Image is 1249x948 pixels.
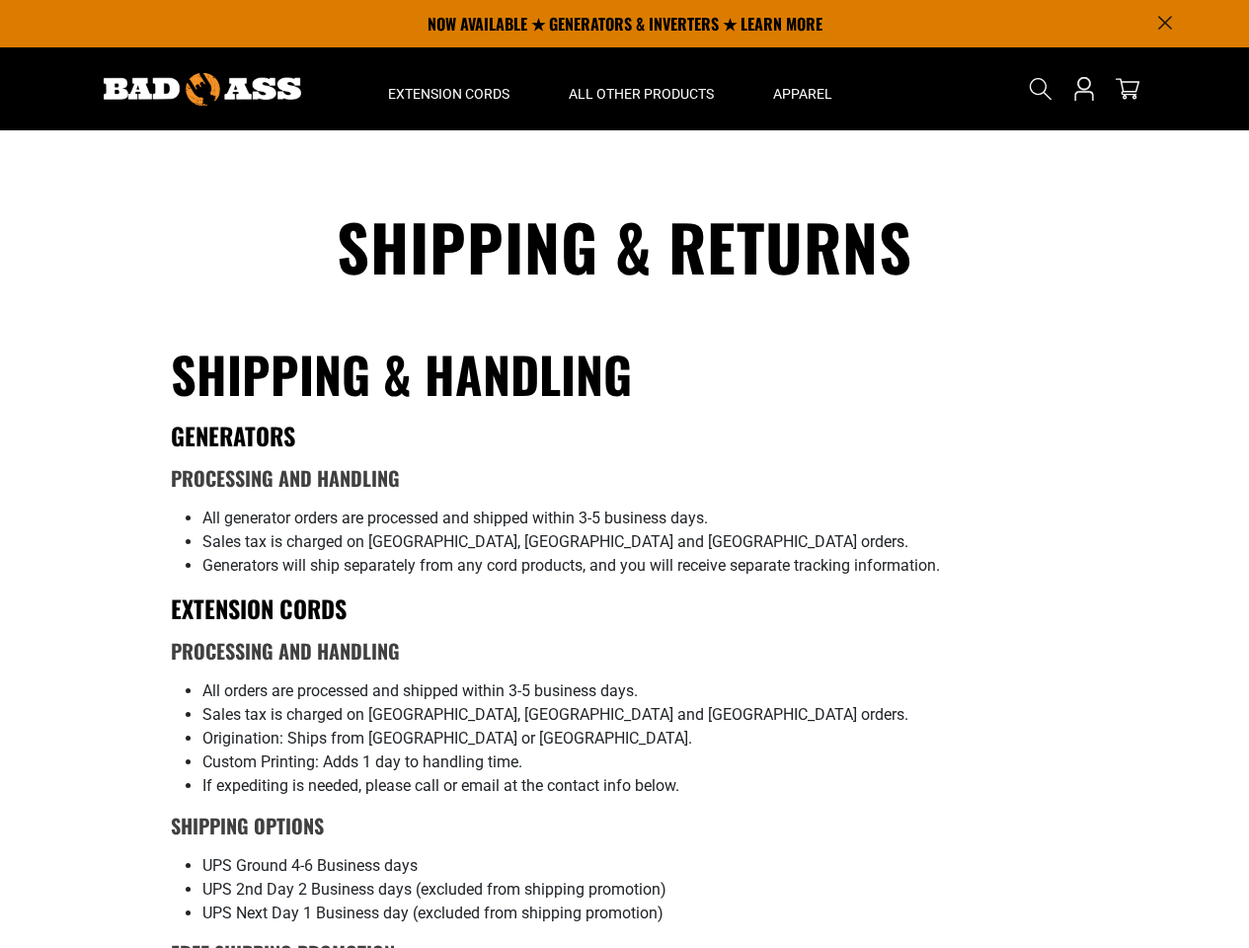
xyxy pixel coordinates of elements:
[171,636,400,666] strong: Processing and Handling
[539,47,743,130] summary: All Other Products
[171,591,347,626] strong: EXTENSION CORDS
[202,532,908,551] span: Sales tax is charged on [GEOGRAPHIC_DATA], [GEOGRAPHIC_DATA] and [GEOGRAPHIC_DATA] orders.
[202,904,664,922] span: UPS Next Day 1 Business day (excluded from shipping promotion)
[202,509,708,527] span: All generator orders are processed and shipped within 3-5 business days.
[358,47,539,130] summary: Extension Cords
[202,705,908,724] span: Sales tax is charged on [GEOGRAPHIC_DATA], [GEOGRAPHIC_DATA] and [GEOGRAPHIC_DATA] orders.
[104,73,301,106] img: Bad Ass Extension Cords
[171,463,400,493] strong: Processing and Handling
[388,85,509,103] span: Extension Cords
[202,554,1079,578] li: Generators will ship separately from any cord products, and you will receive separate tracking in...
[202,752,522,771] span: Custom Printing: Adds 1 day to handling time.
[171,418,295,453] strong: GENERATORS
[171,337,632,410] strong: Shipping & Handling
[202,880,666,899] span: UPS 2nd Day 2 Business days (excluded from shipping promotion)
[743,47,862,130] summary: Apparel
[569,85,714,103] span: All Other Products
[202,729,692,748] span: Origination: Ships from [GEOGRAPHIC_DATA] or [GEOGRAPHIC_DATA].
[171,205,1079,287] h1: Shipping & Returns
[202,856,418,875] span: UPS Ground 4-6 Business days
[1025,73,1056,105] summary: Search
[202,776,679,795] span: If expediting is needed, please call or email at the contact info below.
[773,85,832,103] span: Apparel
[171,811,324,840] b: Shipping Options
[202,681,638,700] span: All orders are processed and shipped within 3-5 business days.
